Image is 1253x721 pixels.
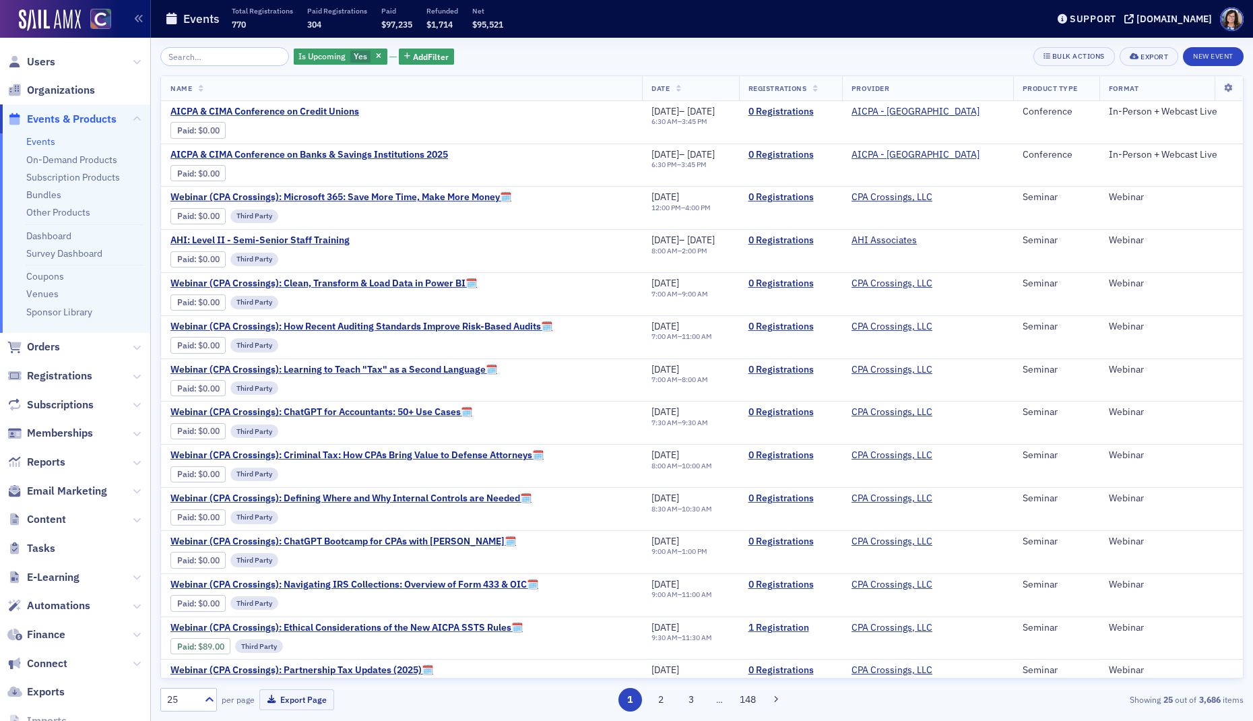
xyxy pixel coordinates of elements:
[1109,364,1233,376] div: Webinar
[852,406,932,418] a: CPA Crossings, LLC
[177,168,194,179] a: Paid
[651,332,712,341] div: –
[852,278,932,290] a: CPA Crossings, LLC
[230,596,278,610] div: Third Party
[170,122,226,138] div: Paid: 0 - $0
[27,512,66,527] span: Content
[7,570,79,585] a: E-Learning
[651,289,678,299] time: 7:00 AM
[198,469,220,479] span: $0.00
[748,493,833,505] a: 0 Registrations
[177,254,194,264] a: Paid
[198,254,220,264] span: $0.00
[177,125,194,135] a: Paid
[651,290,708,299] div: –
[27,627,65,642] span: Finance
[177,211,198,221] span: :
[177,297,194,307] a: Paid
[1109,106,1233,118] div: In-Person + Webcast Live
[1109,321,1233,333] div: Webinar
[27,484,107,499] span: Email Marketing
[682,375,708,384] time: 8:00 AM
[1109,278,1233,290] div: Webinar
[1052,53,1105,60] div: Bulk Actions
[26,247,102,259] a: Survey Dashboard
[748,406,833,418] a: 0 Registrations
[651,148,679,160] span: [DATE]
[230,296,278,309] div: Third Party
[1140,53,1168,61] div: Export
[177,168,198,179] span: :
[399,49,454,65] button: AddFilter
[682,418,708,427] time: 9:30 AM
[852,364,932,376] a: CPA Crossings, LLC
[170,622,523,634] span: Webinar (CPA Crossings): Ethical Considerations of the New AICPA SSTS Rules🗓️
[26,135,55,148] a: Events
[170,278,477,290] span: Webinar (CPA Crossings): Clean, Transform & Load Data in Power BI🗓️
[170,208,226,224] div: Paid: 0 - $0
[1033,47,1115,66] button: Bulk Actions
[26,171,120,183] a: Subscription Products
[651,449,679,461] span: [DATE]
[426,19,453,30] span: $1,714
[235,639,283,653] div: Third Party
[1070,13,1116,25] div: Support
[651,203,711,212] div: –
[183,11,220,27] h1: Events
[298,51,346,61] span: Is Upcoming
[651,418,708,427] div: –
[852,536,936,548] span: CPA Crossings, LLC
[1023,106,1090,118] div: Conference
[170,380,226,396] div: Paid: 0 - $0
[651,247,715,255] div: –
[177,125,198,135] span: :
[748,622,833,634] a: 1 Registration
[1109,579,1233,591] div: Webinar
[852,493,936,505] span: CPA Crossings, LLC
[230,468,278,481] div: Third Party
[177,598,198,608] span: :
[852,278,936,290] span: CPA Crossings, LLC
[651,406,679,418] span: [DATE]
[748,536,833,548] a: 0 Registrations
[1023,321,1090,333] div: Seminar
[651,418,678,427] time: 7:30 AM
[1109,406,1233,418] div: Webinar
[1109,234,1233,247] div: Webinar
[852,493,932,505] a: CPA Crossings, LLC
[682,633,712,642] time: 11:30 AM
[748,234,833,247] a: 0 Registrations
[198,211,220,221] span: $0.00
[852,234,936,247] span: AHI Associates
[7,426,93,441] a: Memberships
[651,590,678,599] time: 9:00 AM
[682,546,707,556] time: 1:00 PM
[170,536,516,548] span: Webinar (CPA Crossings): ChatGPT Bootcamp for CPAs with John Higgins🗓️
[170,84,192,93] span: Name
[681,160,707,169] time: 3:45 PM
[748,278,833,290] a: 0 Registrations
[170,251,226,268] div: Paid: 0 - $0
[170,337,226,353] div: Paid: 0 - $0
[170,364,497,376] a: Webinar (CPA Crossings): Learning to Teach "Tax" as a Second Language🗓️
[651,84,670,93] span: Date
[1023,149,1090,161] div: Conference
[170,191,511,203] a: Webinar (CPA Crossings): Microsoft 365: Save More Time, Make More Money🗓️
[177,641,194,652] a: Paid
[748,149,833,161] a: 0 Registrations
[170,149,448,161] span: AICPA & CIMA Conference on Banks & Savings Institutions 2025
[852,84,889,93] span: Provider
[651,105,679,117] span: [DATE]
[26,154,117,166] a: On-Demand Products
[852,321,936,333] span: CPA Crossings, LLC
[687,234,715,246] span: [DATE]
[198,598,220,608] span: $0.00
[687,148,715,160] span: [DATE]
[177,254,198,264] span: :
[682,117,707,126] time: 3:45 PM
[230,425,278,438] div: Third Party
[7,369,92,383] a: Registrations
[81,9,111,32] a: View Homepage
[170,449,544,462] span: Webinar (CPA Crossings): Criminal Tax: How CPAs Bring Value to Defense Attorneys🗓️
